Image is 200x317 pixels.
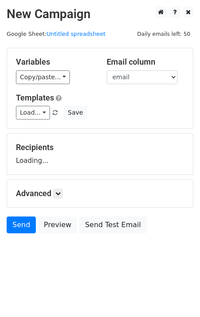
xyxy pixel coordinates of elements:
[107,57,184,67] h5: Email column
[7,7,193,22] h2: New Campaign
[64,106,87,120] button: Save
[7,216,36,233] a: Send
[38,216,77,233] a: Preview
[16,93,54,102] a: Templates
[16,106,50,120] a: Load...
[46,31,105,37] a: Untitled spreadsheet
[16,57,93,67] h5: Variables
[16,143,184,152] h5: Recipients
[134,29,193,39] span: Daily emails left: 50
[16,189,184,198] h5: Advanced
[16,143,184,166] div: Loading...
[16,70,70,84] a: Copy/paste...
[79,216,146,233] a: Send Test Email
[134,31,193,37] a: Daily emails left: 50
[7,31,106,37] small: Google Sheet:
